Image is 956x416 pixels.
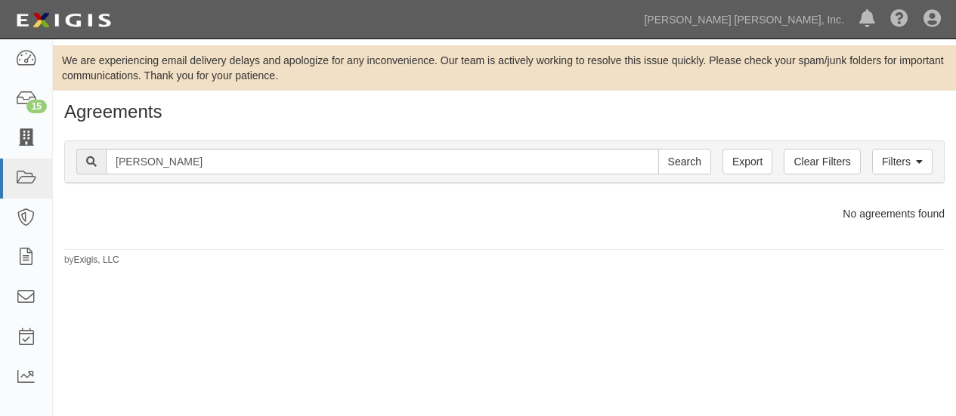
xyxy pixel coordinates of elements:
[74,254,119,265] a: Exigis, LLC
[658,149,711,174] input: Search
[106,149,659,174] input: Search
[64,254,119,267] small: by
[26,100,47,113] div: 15
[636,5,852,35] a: [PERSON_NAME] [PERSON_NAME], Inc.
[890,11,908,29] i: Help Center - Complianz
[722,149,772,174] a: Export
[53,53,956,83] div: We are experiencing email delivery delays and apologize for any inconvenience. Our team is active...
[53,206,956,221] div: No agreements found
[64,102,945,122] h1: Agreements
[11,7,116,34] img: logo-5460c22ac91f19d4615b14bd174203de0afe785f0fc80cf4dbbc73dc1793850b.png
[872,149,933,174] a: Filters
[784,149,860,174] a: Clear Filters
